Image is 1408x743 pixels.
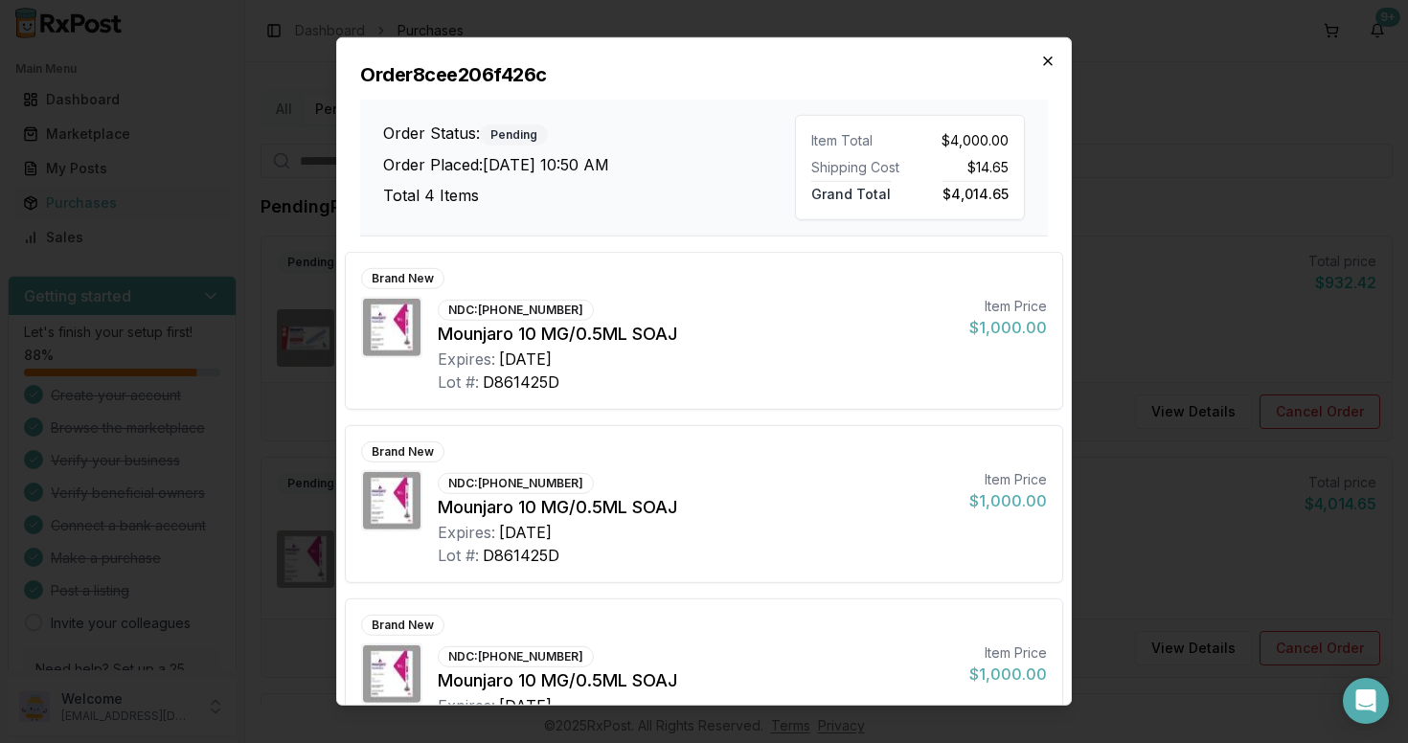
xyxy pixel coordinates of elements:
div: Shipping Cost [811,158,902,177]
div: $1,000.00 [969,489,1047,512]
div: D861425D [483,544,559,567]
div: Lot #: [438,371,479,394]
span: Grand Total [811,181,891,202]
div: Expires: [438,521,495,544]
div: Item Price [969,297,1047,316]
div: NDC: [PHONE_NUMBER] [438,473,594,494]
div: [DATE] [499,348,552,371]
h3: Total 4 Items [383,183,795,206]
div: Mounjaro 10 MG/0.5ML SOAJ [438,494,954,521]
div: D861425D [483,371,559,394]
img: Mounjaro 10 MG/0.5ML SOAJ [363,645,420,703]
div: $14.65 [918,158,1009,177]
div: Expires: [438,348,495,371]
div: Mounjaro 10 MG/0.5ML SOAJ [438,321,954,348]
div: NDC: [PHONE_NUMBER] [438,300,594,321]
div: $1,000.00 [969,316,1047,339]
div: Item Price [969,643,1047,663]
div: $1,000.00 [969,663,1047,686]
div: Item Price [969,470,1047,489]
div: Pending [480,124,548,145]
h2: Order 8cee206f426c [360,61,1048,88]
div: Lot #: [438,544,479,567]
div: [DATE] [499,521,552,544]
span: $4,014.65 [942,181,1009,202]
h3: Order Status: [383,121,795,145]
div: Mounjaro 10 MG/0.5ML SOAJ [438,667,954,694]
div: Item Total [811,131,902,150]
div: Brand New [361,441,444,462]
img: Mounjaro 10 MG/0.5ML SOAJ [363,472,420,529]
div: [DATE] [499,694,552,717]
div: Brand New [361,268,444,289]
span: $4,000.00 [942,131,1009,150]
h3: Order Placed: [DATE] 10:50 AM [383,152,795,175]
img: Mounjaro 10 MG/0.5ML SOAJ [363,299,420,356]
div: Brand New [361,615,444,636]
div: Expires: [438,694,495,717]
div: NDC: [PHONE_NUMBER] [438,646,594,667]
